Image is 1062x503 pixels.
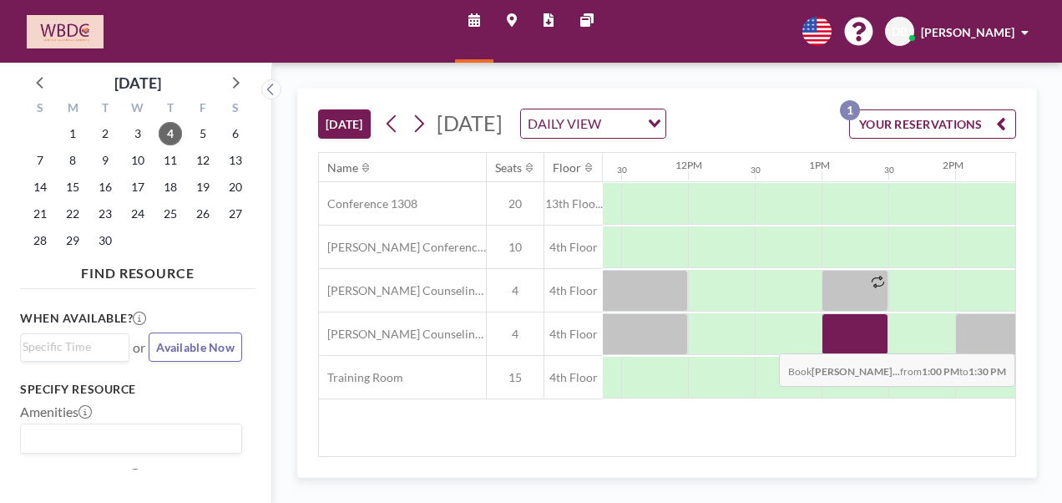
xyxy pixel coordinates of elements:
[224,175,247,199] span: Saturday, September 20, 2025
[327,160,358,175] div: Name
[154,99,186,120] div: T
[224,122,247,145] span: Saturday, September 6, 2025
[437,110,503,135] span: [DATE]
[617,165,627,175] div: 30
[319,283,486,298] span: [PERSON_NAME] Counseling Room
[114,71,161,94] div: [DATE]
[159,122,182,145] span: Thursday, September 4, 2025
[544,240,603,255] span: 4th Floor
[20,382,242,397] h3: Specify resource
[133,339,145,356] span: or
[28,175,52,199] span: Sunday, September 14, 2025
[921,25,1014,39] span: [PERSON_NAME]
[126,122,149,145] span: Wednesday, September 3, 2025
[186,99,219,120] div: F
[884,165,894,175] div: 30
[61,149,84,172] span: Monday, September 8, 2025
[28,149,52,172] span: Sunday, September 7, 2025
[61,175,84,199] span: Monday, September 15, 2025
[751,165,761,175] div: 30
[156,340,235,354] span: Available Now
[487,240,544,255] span: 10
[122,99,154,120] div: W
[20,258,255,282] h4: FIND RESOURCE
[922,365,959,378] b: 1:00 PM
[495,160,522,175] div: Seats
[840,100,860,120] p: 1
[159,175,182,199] span: Thursday, September 18, 2025
[943,159,963,171] div: 2PM
[126,149,149,172] span: Wednesday, September 10, 2025
[191,149,215,172] span: Friday, September 12, 2025
[544,196,603,211] span: 13th Floo...
[149,333,242,362] button: Available Now
[606,113,638,135] input: Search for option
[23,428,232,450] input: Search for option
[94,175,117,199] span: Tuesday, September 16, 2025
[319,196,417,211] span: Conference 1308
[191,122,215,145] span: Friday, September 5, 2025
[159,202,182,226] span: Thursday, September 25, 2025
[20,404,92,420] label: Amenities
[219,99,251,120] div: S
[191,175,215,199] span: Friday, September 19, 2025
[94,229,117,252] span: Tuesday, September 30, 2025
[126,202,149,226] span: Wednesday, September 24, 2025
[849,109,1016,139] button: YOUR RESERVATIONS1
[126,175,149,199] span: Wednesday, September 17, 2025
[544,327,603,342] span: 4th Floor
[61,202,84,226] span: Monday, September 22, 2025
[968,365,1006,378] b: 1:30 PM
[809,159,830,171] div: 1PM
[57,99,89,120] div: M
[319,327,486,342] span: [PERSON_NAME] Counseling Room
[487,327,544,342] span: 4
[191,202,215,226] span: Friday, September 26, 2025
[487,283,544,298] span: 4
[487,370,544,385] span: 15
[812,365,900,378] b: [PERSON_NAME]...
[224,202,247,226] span: Saturday, September 27, 2025
[675,159,702,171] div: 12PM
[28,202,52,226] span: Sunday, September 21, 2025
[94,149,117,172] span: Tuesday, September 9, 2025
[318,109,371,139] button: [DATE]
[524,113,604,135] span: DAILY VIEW
[521,109,665,138] div: Search for option
[319,240,486,255] span: [PERSON_NAME] Conference Room
[487,196,544,211] span: 20
[24,99,57,120] div: S
[61,229,84,252] span: Monday, September 29, 2025
[89,99,122,120] div: T
[159,149,182,172] span: Thursday, September 11, 2025
[28,229,52,252] span: Sunday, September 28, 2025
[23,338,119,356] input: Search for option
[779,353,1015,387] span: Book from to
[27,15,104,48] img: organization-logo
[892,24,908,39] span: DB
[21,424,241,453] div: Search for option
[61,122,84,145] span: Monday, September 1, 2025
[94,122,117,145] span: Tuesday, September 2, 2025
[224,149,247,172] span: Saturday, September 13, 2025
[20,467,142,484] label: How many people?
[553,160,581,175] div: Floor
[21,334,129,359] div: Search for option
[319,370,403,385] span: Training Room
[544,370,603,385] span: 4th Floor
[544,283,603,298] span: 4th Floor
[94,202,117,226] span: Tuesday, September 23, 2025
